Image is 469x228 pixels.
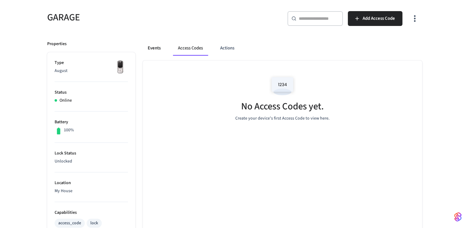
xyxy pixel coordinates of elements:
p: Capabilities [55,209,128,216]
img: Yale Assure Touchscreen Wifi Smart Lock, Satin Nickel, Front [113,60,128,75]
p: Properties [47,41,67,47]
p: Location [55,180,128,186]
h5: No Access Codes yet. [241,100,324,113]
p: Type [55,60,128,66]
div: lock [90,220,98,226]
p: 100% [64,127,74,133]
div: ant example [143,41,422,56]
button: Actions [215,41,239,56]
p: Create your device's first Access Code to view here. [235,115,330,122]
p: Unlocked [55,158,128,165]
p: Status [55,89,128,96]
div: access_code [58,220,81,226]
button: Add Access Code [348,11,402,26]
p: Lock Status [55,150,128,157]
h5: GARAGE [47,11,231,24]
p: My House [55,188,128,194]
p: Battery [55,119,128,125]
span: Add Access Code [363,15,395,23]
img: SeamLogoGradient.69752ec5.svg [454,212,462,222]
button: Events [143,41,166,56]
img: Access Codes Empty State [269,73,296,99]
p: August [55,68,128,74]
button: Access Codes [173,41,208,56]
p: Online [60,97,72,104]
